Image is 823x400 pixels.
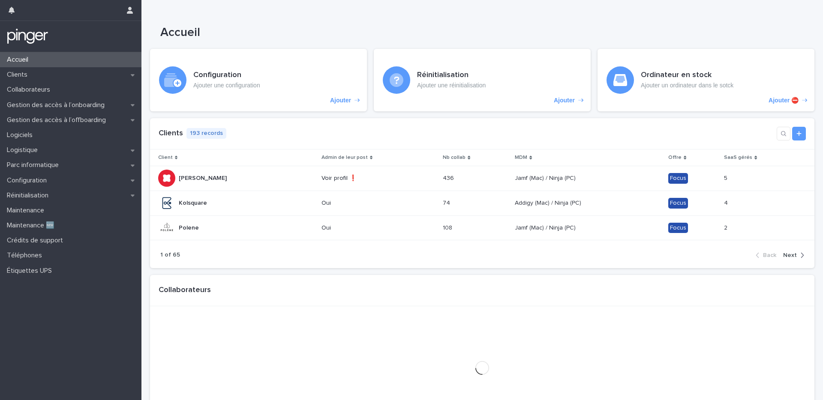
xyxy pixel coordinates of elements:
p: Oui [321,224,393,232]
button: Back [756,251,780,259]
p: 1 of 65 [160,251,180,259]
p: 193 records [186,128,226,139]
p: 4 [724,198,730,207]
p: Gestion des accès à l’offboarding [3,116,113,124]
p: Voir profil ❗ [321,175,393,182]
p: Jamf (Mac) / Ninja (PC) [515,223,577,232]
span: Back [763,252,776,258]
p: Clients [3,71,34,79]
tr: [PERSON_NAME][PERSON_NAME] Voir profil ❗436436 Jamf (Mac) / Ninja (PC)Jamf (Mac) / Ninja (PC) Foc... [150,166,814,191]
p: Ajouter [554,97,575,104]
p: Collaborateurs [3,86,57,94]
button: Next [780,251,804,259]
div: Focus [668,223,688,233]
p: SaaS gérés [724,153,752,162]
h1: Accueil [160,26,578,40]
p: Nb collab [443,153,466,162]
div: Focus [668,173,688,184]
p: Maintenance 🆕 [3,221,61,230]
p: Maintenance [3,206,51,215]
p: Parc informatique [3,161,66,169]
p: Ajouter [330,97,351,104]
p: Kolsquare [179,198,209,207]
p: Accueil [3,56,35,64]
p: 2 [724,223,729,232]
p: Configuration [3,176,54,185]
h3: Ordinateur en stock [641,71,733,80]
p: Ajouter une réinitialisation [417,82,486,89]
p: Admin de leur post [321,153,368,162]
tr: PolenePolene Oui108108 Jamf (Mac) / Ninja (PC)Jamf (Mac) / Ninja (PC) Focus22 [150,215,814,240]
p: Ajouter ⛔️ [769,97,799,104]
p: 5 [724,173,729,182]
a: Ajouter [374,49,591,111]
a: Ajouter ⛔️ [598,49,814,111]
p: 436 [443,173,456,182]
p: Gestion des accès à l’onboarding [3,101,111,109]
p: Crédits de support [3,236,70,245]
p: Offre [668,153,682,162]
p: [PERSON_NAME] [179,173,228,182]
p: Polene [179,223,201,232]
p: Oui [321,200,393,207]
a: Clients [159,129,183,137]
p: Ajouter une configuration [193,82,260,89]
h3: Réinitialisation [417,71,486,80]
div: Focus [668,198,688,209]
p: Étiquettes UPS [3,267,59,275]
p: 108 [443,223,454,232]
p: Addigy (Mac) / Ninja (PC) [515,198,583,207]
p: MDM [515,153,527,162]
p: 74 [443,198,452,207]
p: Logiciels [3,131,39,139]
p: Jamf (Mac) / Ninja (PC) [515,173,577,182]
p: Téléphones [3,251,49,260]
p: Client [158,153,173,162]
a: Ajouter [150,49,367,111]
p: Réinitialisation [3,191,55,200]
h3: Configuration [193,71,260,80]
h1: Collaborateurs [159,286,211,295]
tr: KolsquareKolsquare Oui7474 Addigy (Mac) / Ninja (PC)Addigy (Mac) / Ninja (PC) Focus44 [150,191,814,215]
span: Next [783,252,797,258]
a: Add new record [792,127,806,140]
img: mTgBEunGTSyRkCgitkcU [7,28,48,45]
p: Logistique [3,146,45,154]
p: Ajouter un ordinateur dans le sotck [641,82,733,89]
